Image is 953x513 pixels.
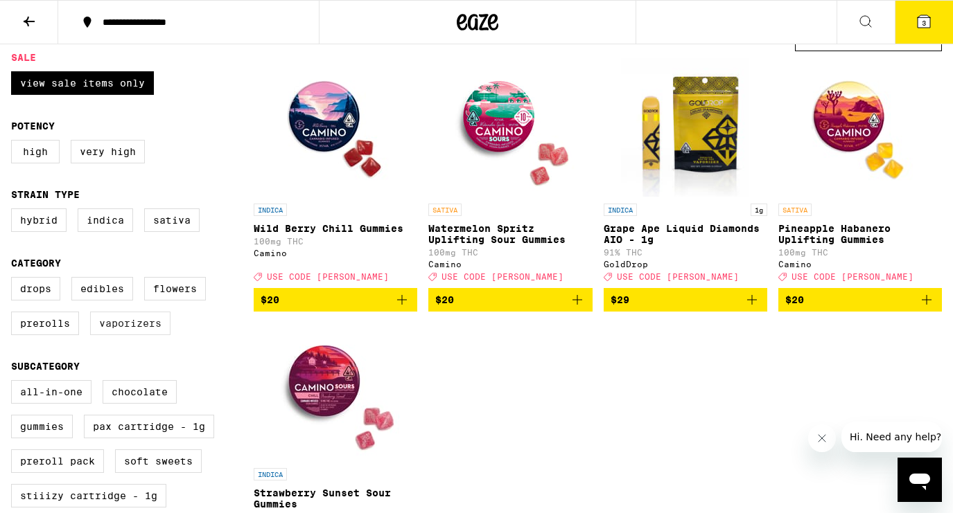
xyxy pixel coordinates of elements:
[611,294,629,305] span: $29
[604,248,767,257] p: 91% THC
[78,208,133,232] label: Indica
[254,58,417,288] a: Open page for Wild Berry Chill Gummies from Camino
[617,272,739,281] span: USE CODE [PERSON_NAME]
[254,249,417,258] div: Camino
[604,204,637,216] p: INDICA
[435,294,454,305] span: $20
[604,223,767,245] p: Grape Ape Liquid Diamonds AIO - 1g
[144,277,206,300] label: Flowers
[621,58,749,197] img: GoldDrop - Grape Ape Liquid Diamonds AIO - 1g
[254,237,417,246] p: 100mg THC
[11,484,166,507] label: STIIIZY Cartridge - 1g
[144,208,200,232] label: Sativa
[261,294,279,305] span: $20
[778,223,942,245] p: Pineapple Habanero Uplifting Gummies
[84,415,214,438] label: PAX Cartridge - 1g
[254,223,417,234] p: Wild Berry Chill Gummies
[267,272,389,281] span: USE CODE [PERSON_NAME]
[11,208,67,232] label: Hybrid
[266,58,405,197] img: Camino - Wild Berry Chill Gummies
[898,458,942,502] iframe: Button to launch messaging window
[11,361,80,372] legend: Subcategory
[11,277,60,300] label: Drops
[71,140,145,163] label: Very High
[428,223,592,245] p: Watermelon Spritz Uplifting Sour Gummies
[11,415,73,438] label: Gummies
[254,288,417,312] button: Add to bag
[751,204,767,216] p: 1g
[11,312,79,335] label: Prerolls
[895,1,953,44] button: 3
[428,288,592,312] button: Add to bag
[254,204,287,216] p: INDICA
[841,422,942,452] iframe: Message from company
[922,19,926,27] span: 3
[428,204,462,216] p: SATIVA
[785,294,804,305] span: $20
[604,58,767,288] a: Open page for Grape Ape Liquid Diamonds AIO - 1g from GoldDrop
[791,58,929,197] img: Camino - Pineapple Habanero Uplifting Gummies
[11,189,80,200] legend: Strain Type
[428,260,592,269] div: Camino
[778,58,942,288] a: Open page for Pineapple Habanero Uplifting Gummies from Camino
[11,52,36,63] legend: Sale
[11,380,91,404] label: All-In-One
[254,487,417,510] p: Strawberry Sunset Sour Gummies
[266,323,405,461] img: Camino - Strawberry Sunset Sour Gummies
[11,120,55,132] legend: Potency
[778,248,942,257] p: 100mg THC
[441,58,579,197] img: Camino - Watermelon Spritz Uplifting Sour Gummies
[115,449,202,473] label: Soft Sweets
[604,288,767,312] button: Add to bag
[11,258,61,269] legend: Category
[808,424,836,452] iframe: Close message
[71,277,133,300] label: Edibles
[778,288,942,312] button: Add to bag
[792,272,913,281] span: USE CODE [PERSON_NAME]
[604,260,767,269] div: GoldDrop
[11,71,154,95] label: View Sale Items Only
[428,248,592,257] p: 100mg THC
[428,58,592,288] a: Open page for Watermelon Spritz Uplifting Sour Gummies from Camino
[254,468,287,480] p: INDICA
[778,260,942,269] div: Camino
[441,272,563,281] span: USE CODE [PERSON_NAME]
[778,204,812,216] p: SATIVA
[11,449,104,473] label: Preroll Pack
[90,312,171,335] label: Vaporizers
[103,380,177,404] label: Chocolate
[11,140,60,163] label: High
